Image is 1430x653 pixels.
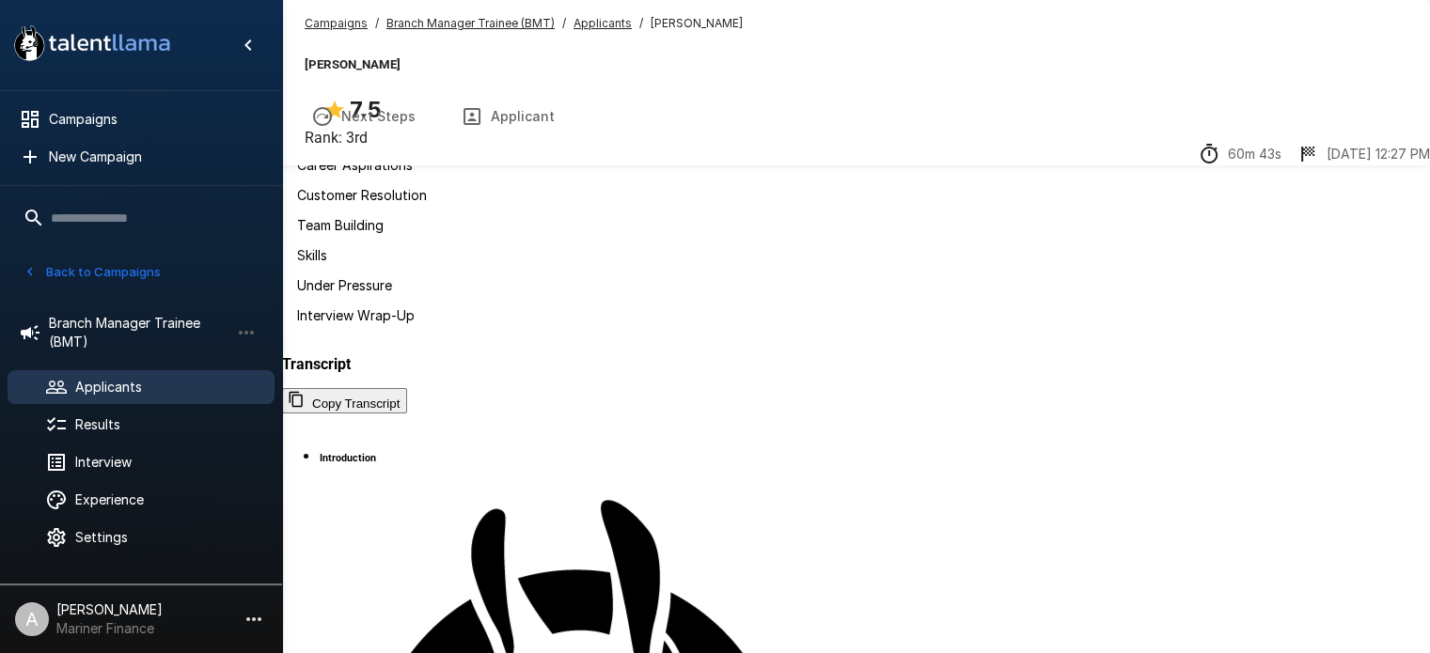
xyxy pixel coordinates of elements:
[282,388,407,413] button: Copy transcript
[297,247,327,263] span: Skills
[282,152,1430,179] div: Career Aspirations
[562,14,566,33] span: /
[282,303,1430,329] div: Interview Wrap-Up
[1327,145,1430,163] p: [DATE] 12:27 PM
[282,182,1430,209] div: Customer Resolution
[386,16,555,30] u: Branch Manager Trainee (BMT)
[574,16,632,30] u: Applicants
[1198,143,1281,165] div: The time between starting and completing the interview
[297,277,392,293] span: Under Pressure
[297,217,384,233] span: Team Building
[651,14,743,33] span: [PERSON_NAME]
[282,355,351,373] b: Transcript
[297,187,427,203] span: Customer Resolution
[282,242,1430,269] div: Skills
[438,90,577,143] button: Applicant
[282,212,1430,239] div: Team Building
[305,16,368,30] u: Campaigns
[289,90,438,143] button: Next Steps
[305,57,401,71] b: [PERSON_NAME]
[639,14,643,33] span: /
[282,272,1430,299] div: Under Pressure
[1296,143,1430,165] div: The date and time when the interview was completed
[1228,145,1281,163] p: 60m 43s
[320,452,376,464] h6: Introduction
[297,307,415,323] span: Interview Wrap-Up
[375,14,379,33] span: /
